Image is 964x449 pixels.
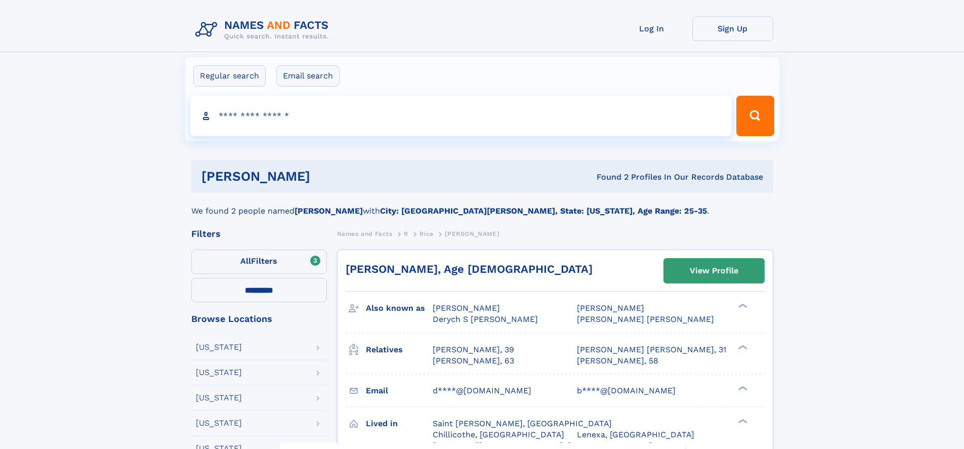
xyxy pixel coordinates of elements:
b: [PERSON_NAME] [295,206,363,216]
h1: [PERSON_NAME] [201,170,453,183]
span: Lenexa, [GEOGRAPHIC_DATA] [577,430,694,439]
a: [PERSON_NAME], Age [DEMOGRAPHIC_DATA] [346,263,593,275]
a: [PERSON_NAME], 39 [433,344,514,355]
b: City: [GEOGRAPHIC_DATA][PERSON_NAME], State: [US_STATE], Age Range: 25-35 [380,206,707,216]
div: View Profile [690,259,738,282]
h3: Also known as [366,300,433,317]
a: Sign Up [692,16,773,41]
span: R [404,230,408,237]
div: Found 2 Profiles In Our Records Database [453,172,763,183]
div: ❯ [736,385,748,391]
h3: Lived in [366,415,433,432]
div: Filters [191,229,327,238]
h3: Email [366,382,433,399]
input: search input [190,96,732,136]
span: [PERSON_NAME] [577,303,644,313]
div: [US_STATE] [196,419,242,427]
label: Email search [276,65,340,87]
span: [PERSON_NAME] [PERSON_NAME] [577,314,714,324]
a: View Profile [664,259,764,283]
a: R [404,227,408,240]
a: Names and Facts [337,227,393,240]
div: Browse Locations [191,314,327,323]
a: Rice [420,227,433,240]
img: Logo Names and Facts [191,16,337,44]
button: Search Button [736,96,774,136]
span: [PERSON_NAME] [433,303,500,313]
label: Regular search [193,65,266,87]
div: [US_STATE] [196,369,242,377]
a: [PERSON_NAME], 58 [577,355,658,366]
a: [PERSON_NAME], 63 [433,355,514,366]
div: [US_STATE] [196,343,242,351]
span: All [240,256,251,266]
div: ❯ [736,344,748,350]
span: Derych S [PERSON_NAME] [433,314,538,324]
h3: Relatives [366,341,433,358]
span: Saint [PERSON_NAME], [GEOGRAPHIC_DATA] [433,419,612,428]
label: Filters [191,250,327,274]
div: [US_STATE] [196,394,242,402]
div: We found 2 people named with . [191,193,773,217]
div: ❯ [736,303,748,309]
a: Log In [611,16,692,41]
div: ❯ [736,418,748,424]
a: [PERSON_NAME] [PERSON_NAME], 31 [577,344,726,355]
span: Chillicothe, [GEOGRAPHIC_DATA] [433,430,564,439]
span: Rice [420,230,433,237]
span: [PERSON_NAME] [445,230,499,237]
